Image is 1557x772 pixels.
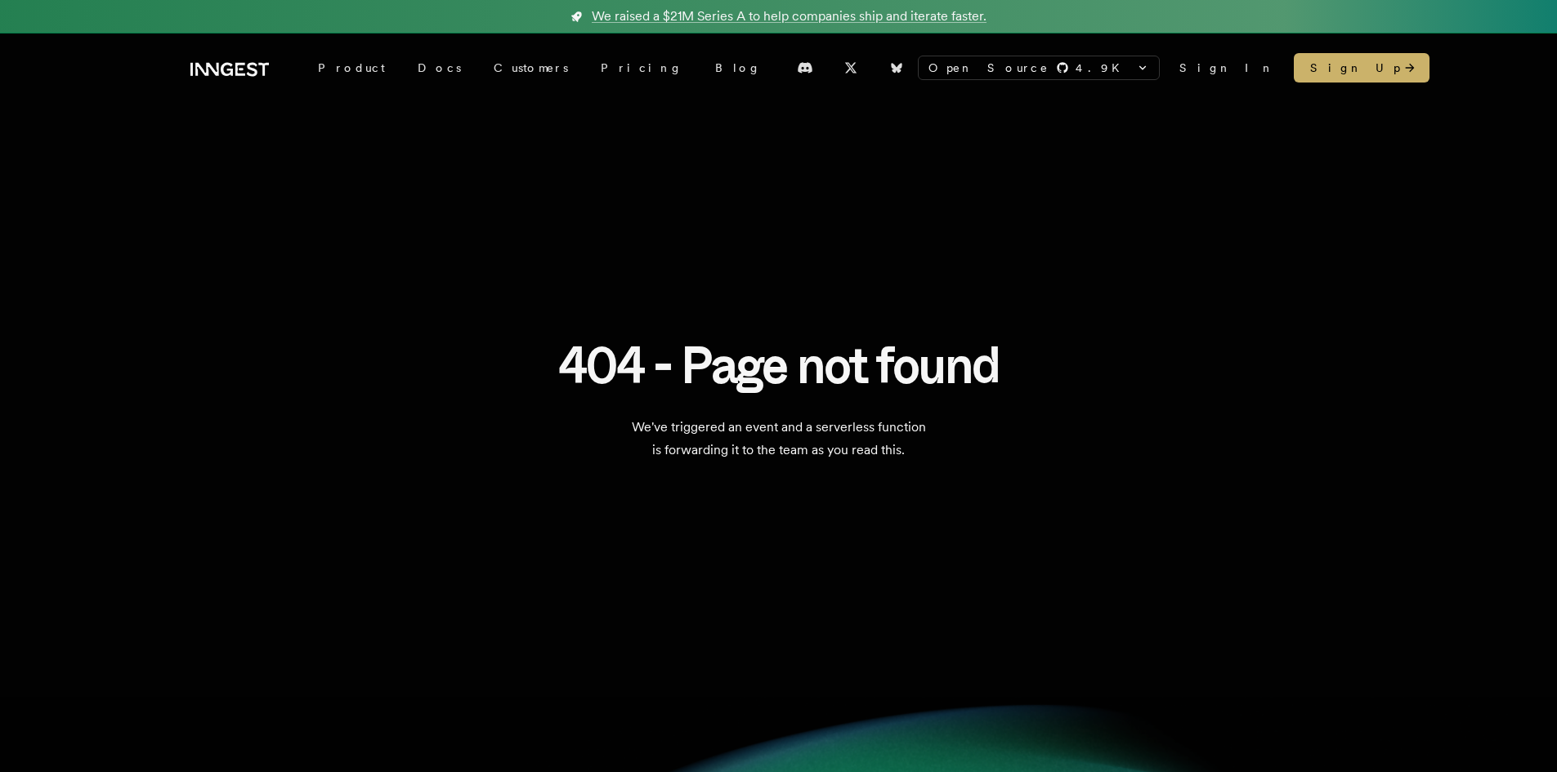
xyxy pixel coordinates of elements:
a: Customers [477,53,584,83]
span: We raised a $21M Series A to help companies ship and iterate faster. [592,7,987,26]
a: Sign Up [1294,53,1429,83]
h1: 404 - Page not found [558,337,1000,393]
span: 4.9 K [1076,60,1130,76]
a: X [833,55,869,81]
a: Sign In [1179,60,1274,76]
span: Open Source [928,60,1049,76]
a: Discord [787,55,823,81]
div: Product [302,53,401,83]
a: Pricing [584,53,699,83]
p: We've triggered an event and a serverless function is forwarding it to the team as you read this. [544,416,1014,462]
a: Bluesky [879,55,915,81]
a: Blog [699,53,777,83]
a: Docs [401,53,477,83]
